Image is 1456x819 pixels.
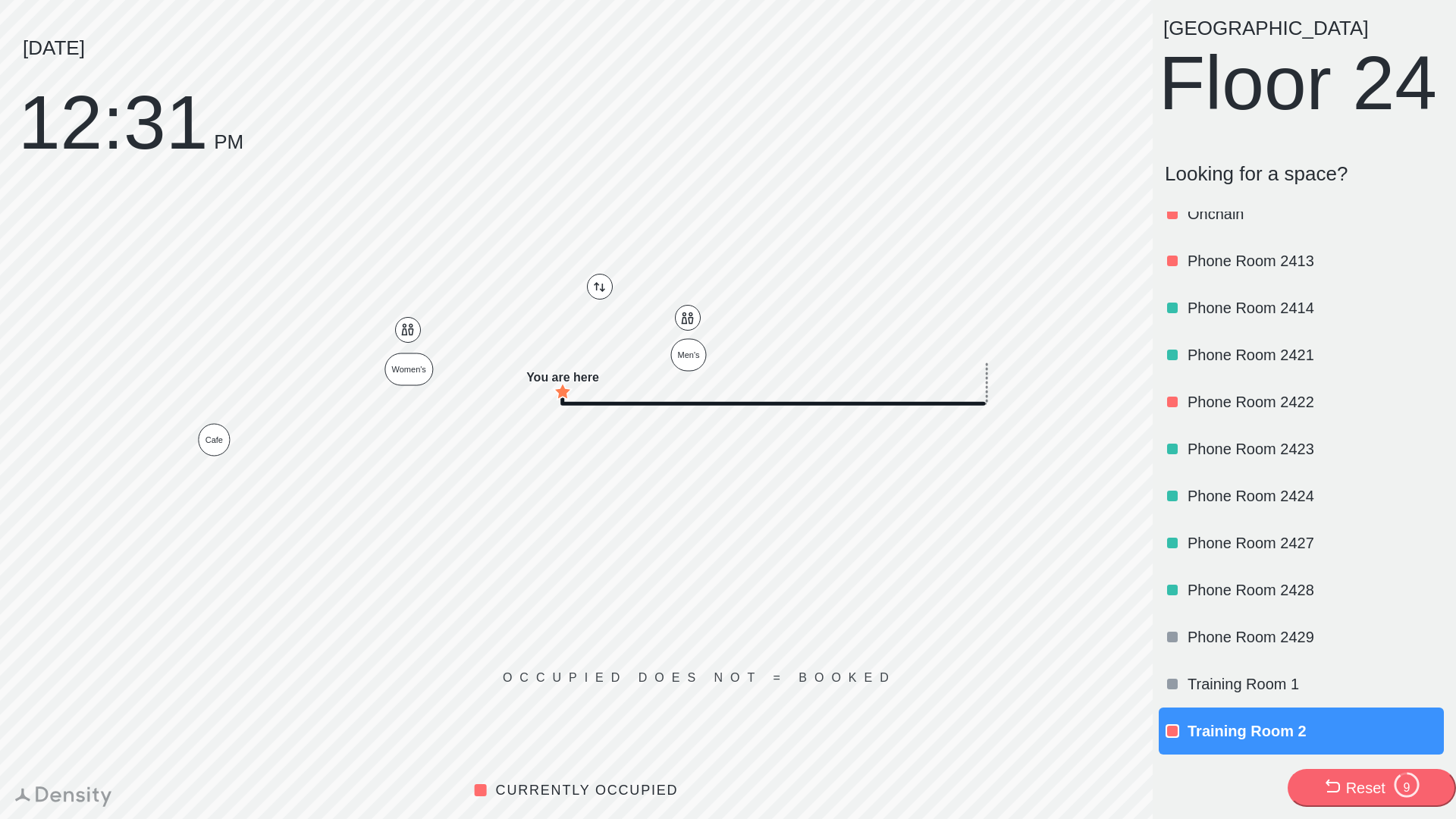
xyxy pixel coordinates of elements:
div: 9 [1393,781,1420,795]
p: Phone Room 2427 [1188,532,1441,554]
p: Phone Room 2428 [1188,579,1441,601]
p: Training Room 2 [1188,720,1441,742]
p: Looking for a space? [1165,162,1444,186]
p: Phone Room 2423 [1188,438,1441,460]
p: Phone Room 2424 [1188,485,1441,507]
p: Phone Room 2422 [1188,391,1441,413]
p: Onchain [1188,203,1441,224]
p: Training Room 1 [1188,673,1441,695]
button: Reset9 [1288,769,1456,807]
p: Phone Room 2429 [1188,626,1441,648]
p: Phone Room 2414 [1188,297,1441,318]
p: Phone Room 2421 [1188,344,1441,366]
div: Reset [1346,777,1385,799]
p: Phone Room 2413 [1188,250,1441,271]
